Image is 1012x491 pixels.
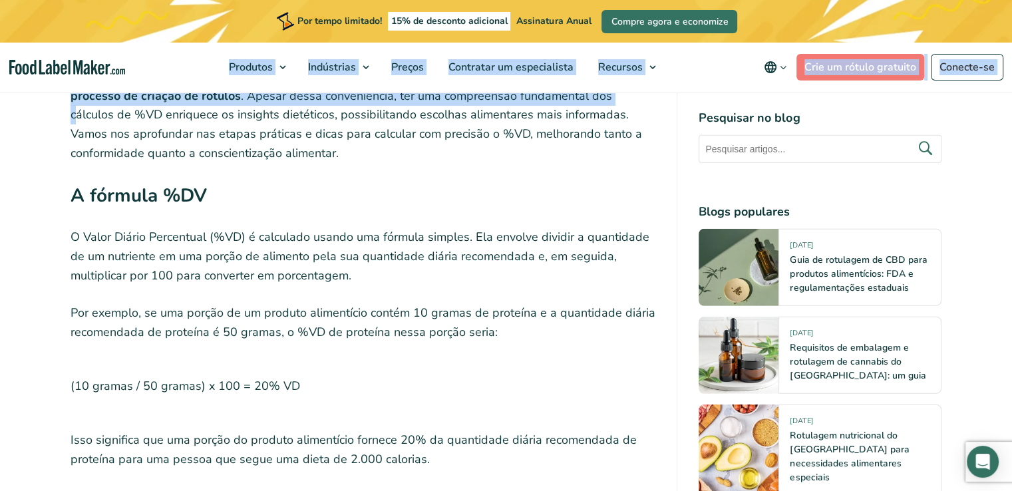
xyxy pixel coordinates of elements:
font: Contratar um especialista [448,60,574,75]
a: Contratar um especialista [436,43,583,92]
a: Produtos [217,43,293,92]
a: Requisitos de embalagem e rotulagem de cannabis do [GEOGRAPHIC_DATA]: um guia [790,341,926,382]
font: Crie um rótulo gratuito [804,60,916,75]
input: Pesquisar artigos... [699,135,941,163]
font: Indústrias [308,60,356,75]
a: Compre agora e economize [601,10,737,33]
a: Rotulagem nutricional do [GEOGRAPHIC_DATA] para necessidades alimentares especiais [790,429,909,484]
font: (10 gramas / 50 gramas) x 100 = 20% VD [71,378,300,394]
font: [DATE] [790,328,812,338]
font: 15% de desconto adicional [391,15,508,27]
font: . Apesar dessa conveniência, ter uma compreensão fundamental dos cálculos de %VD enriquece os ins... [71,88,642,161]
font: Por exemplo, se uma porção de um produto alimentício contém 10 gramas de proteína e a quantidade ... [71,305,655,340]
font: Blogs populares [699,204,790,220]
font: Conecte-se [939,60,995,75]
font: A fórmula %DV [71,183,207,208]
a: Conecte-se [931,54,1003,81]
a: Guia de rotulagem de CBD para produtos alimentícios: FDA e regulamentações estaduais [790,253,927,294]
a: Recursos [586,43,663,92]
font: Preços [391,60,424,75]
div: Open Intercom Messenger [967,446,999,478]
font: Compre agora e economize [611,15,728,28]
a: Preços [379,43,433,92]
font: Recursos [598,60,643,75]
font: [DATE] [790,240,812,250]
font: Isso significa que uma porção do produto alimentício fornece 20% da quantidade diária recomendada... [71,432,637,467]
font: O Valor Diário Percentual (%VD) é calculado usando uma fórmula simples. Ela envolve dividir a qua... [71,229,649,283]
font: Food Label Maker apresentam uma alternativa descomplicada, automatizando os cálculos de %VD para ... [71,49,652,104]
font: Assinatura Anual [516,15,591,27]
font: Por tempo limitado! [297,15,382,27]
font: [DATE] [790,416,812,426]
font: Pesquisar no blog [699,110,800,126]
font: Produtos [229,60,273,75]
a: Crie um rótulo gratuito [796,54,924,81]
a: Indústrias [296,43,376,92]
